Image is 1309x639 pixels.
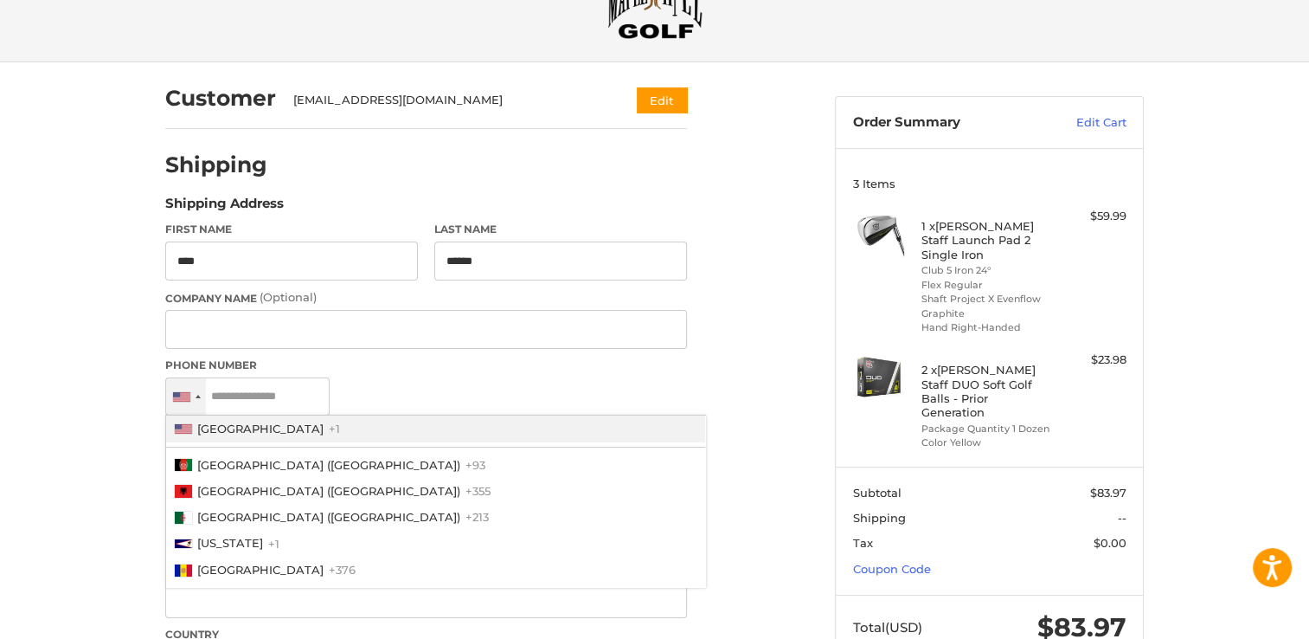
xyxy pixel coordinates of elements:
span: [GEOGRAPHIC_DATA] (‫[GEOGRAPHIC_DATA]‬‎) [197,458,460,472]
label: Company Name [165,289,687,307]
span: Tax [853,536,873,550]
li: Hand Right-Handed [921,320,1054,335]
span: [GEOGRAPHIC_DATA] [197,563,324,577]
div: $23.98 [1058,352,1126,369]
li: Shaft Project X Evenflow Graphite [921,292,1054,320]
h2: Shipping [165,152,267,178]
ul: List of countries [165,415,706,588]
a: Coupon Code [853,562,931,576]
a: Edit Cart [1039,114,1126,132]
div: United States: +1 [166,378,206,416]
span: [GEOGRAPHIC_DATA] [197,422,324,436]
span: Subtotal [853,486,902,500]
label: Phone Number [165,358,687,373]
span: [US_STATE] [197,536,263,550]
div: [EMAIL_ADDRESS][DOMAIN_NAME] [293,92,604,109]
h4: 2 x [PERSON_NAME] Staff DUO Soft Golf Balls - Prior Generation [921,363,1054,419]
span: +1 [329,422,340,436]
legend: Shipping Address [165,194,284,222]
span: Total (USD) [853,619,922,636]
button: Edit [637,87,687,113]
span: +376 [329,563,356,577]
li: Package Quantity 1 Dozen [921,422,1054,436]
li: Color Yellow [921,436,1054,450]
label: Last Name [434,222,687,237]
li: Club 5 Iron 24° [921,263,1054,278]
span: [GEOGRAPHIC_DATA] ([GEOGRAPHIC_DATA]) [197,484,460,498]
span: +93 [465,458,485,472]
span: $0.00 [1094,536,1126,550]
h3: 3 Items [853,177,1126,190]
h3: Order Summary [853,114,1039,132]
span: Shipping [853,511,906,525]
span: -- [1118,511,1126,525]
label: First Name [165,222,418,237]
div: $59.99 [1058,208,1126,225]
span: [GEOGRAPHIC_DATA] (‫[GEOGRAPHIC_DATA]‬‎) [197,510,460,524]
span: $83.97 [1090,486,1126,500]
span: +213 [465,510,489,524]
h4: 1 x [PERSON_NAME] Staff Launch Pad 2 Single Iron [921,219,1054,261]
span: +355 [465,484,491,498]
h2: Customer [165,85,276,112]
span: +1 [268,536,279,550]
small: (Optional) [260,290,317,304]
li: Flex Regular [921,278,1054,293]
